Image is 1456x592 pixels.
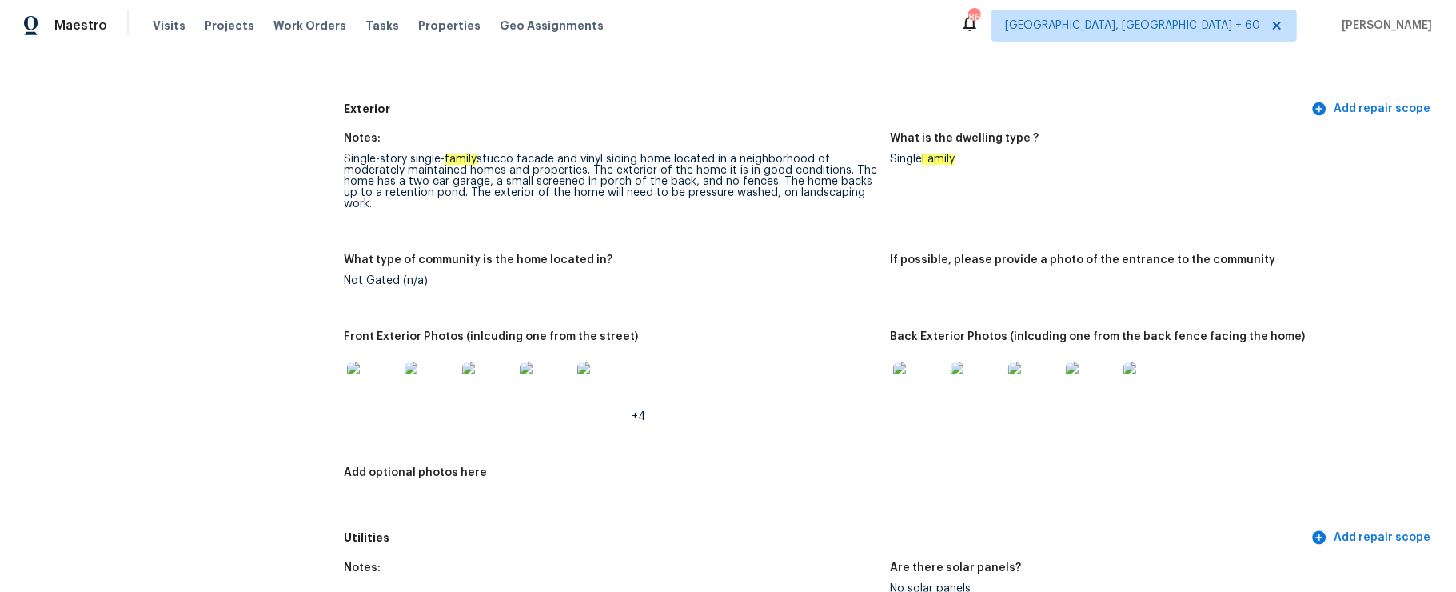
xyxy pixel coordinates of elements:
[365,20,399,31] span: Tasks
[922,154,955,165] em: Family
[153,18,185,34] span: Visits
[344,154,878,210] div: Single-story single- stucco facade and vinyl siding home located in a neighborhood of moderately ...
[1314,99,1430,119] span: Add repair scope
[344,254,612,266] h5: What type of community is the home located in?
[344,331,638,342] h5: Front Exterior Photos (inlcuding one from the street)
[273,18,346,34] span: Work Orders
[1308,523,1437,553] button: Add repair scope
[344,562,381,574] h5: Notes:
[968,10,979,26] div: 869
[890,562,1021,574] h5: Are there solar panels?
[890,154,1424,165] div: Single
[890,254,1275,266] h5: If possible, please provide a photo of the entrance to the community
[445,154,477,165] em: family
[418,18,481,34] span: Properties
[344,101,1308,118] h5: Exterior
[890,133,1039,144] h5: What is the dwelling type ?
[205,18,254,34] span: Projects
[1308,94,1437,124] button: Add repair scope
[1314,528,1430,548] span: Add repair scope
[632,411,646,422] span: +4
[344,530,1308,546] h5: Utilities
[54,18,107,34] span: Maestro
[344,133,381,144] h5: Notes:
[1005,18,1260,34] span: [GEOGRAPHIC_DATA], [GEOGRAPHIC_DATA] + 60
[500,18,604,34] span: Geo Assignments
[890,331,1305,342] h5: Back Exterior Photos (inlcuding one from the back fence facing the home)
[344,275,878,286] div: Not Gated (n/a)
[344,467,487,478] h5: Add optional photos here
[1335,18,1432,34] span: [PERSON_NAME]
